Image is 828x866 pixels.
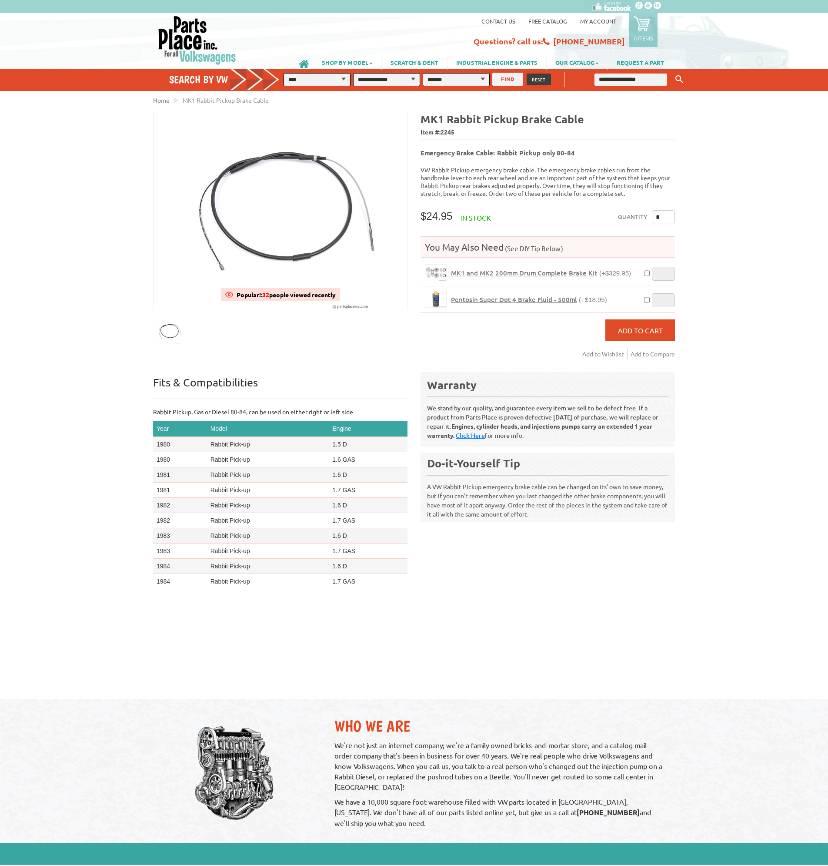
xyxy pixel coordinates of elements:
[451,295,577,304] span: Pentosin Super Dot 4 Brake Fluid - 500ml
[207,483,329,498] td: Rabbit Pick-up
[329,467,407,483] td: 1.6 D
[421,210,452,222] span: $24.95
[153,544,207,559] td: 1983
[329,513,407,528] td: 1.7 GAS
[153,437,207,452] td: 1980
[329,498,407,513] td: 1.6 D
[577,808,640,817] strong: [PHONE_NUMBER]
[481,17,515,25] a: Contact us
[582,349,628,359] a: Add to Wishlist
[153,574,207,589] td: 1984
[329,437,407,452] td: 1.5 D
[207,437,329,452] td: Rabbit Pick-up
[329,528,407,544] td: 1.6 D
[207,467,329,483] td: Rabbit Pick-up
[579,296,607,303] span: (+$18.95)
[461,213,491,222] span: In stock
[456,431,485,440] a: Click Here
[421,148,575,157] b: Emergency Brake Cable: Rabbit Pickup only 80-84
[451,269,597,277] span: MK1 and MK2 200mm Drum Complete Brake Kit
[532,76,546,83] span: RESET
[421,166,675,197] p: VW Rabbit Pickup emergency brake cable. The emergency brake cables run from the handbrake lever t...
[334,740,666,792] p: We're not just an internet company; we're a family owned bricks-and-mortar store, and a catalog m...
[427,456,520,470] b: Do-it-Yourself Tip
[153,96,170,104] a: Home
[608,55,673,70] a: REQUEST A PART
[421,112,584,126] b: MK1 Rabbit Pickup Brake Cable
[605,319,675,341] button: Add to Cart
[547,55,608,70] a: OUR CATALOG
[634,34,653,42] p: 0 items
[618,210,648,224] label: Quantity
[425,265,446,281] img: MK1 and MK2 200mm Drum Complete Brake Kit
[329,421,407,437] th: Engine
[329,452,407,467] td: 1.6 GAS
[427,396,668,440] p: We stand by our quality, and guarantee every item we sell to be defect free. If a product from Pa...
[153,513,207,528] td: 1982
[425,264,447,281] a: MK1 and MK2 200mm Drum Complete Brake Kit
[427,475,668,519] p: A VW Rabbit Pickup emergency brake cable can be changed on its' own to save money, but if you can...
[334,717,666,735] h2: Who We Are
[329,483,407,498] td: 1.7 GAS
[183,96,269,104] span: MK1 Rabbit Pickup Brake Cable
[504,244,563,252] span: (See DIY Tip Below)
[207,452,329,467] td: Rabbit Pick-up
[153,315,186,348] img: MK1 Rabbit Pickup Brake Cable
[492,73,523,86] button: FIND
[425,291,446,307] img: Pentosin Super Dot 4 Brake Fluid - 500ml
[329,559,407,574] td: 1.6 D
[207,559,329,574] td: Rabbit Pick-up
[421,241,675,253] h4: You May Also Need
[629,13,658,47] a: 0 items
[329,544,407,559] td: 1.7 GAS
[207,574,329,589] td: Rabbit Pick-up
[153,376,407,399] p: Fits & Compatibilities
[153,452,207,467] td: 1980
[421,126,675,139] span: Item #:
[427,378,668,392] div: Warranty
[153,528,207,544] td: 1983
[599,269,631,277] span: (+$329.95)
[382,55,447,70] a: SCRATCH & DENT
[447,55,546,70] a: INDUSTRIAL ENGINE & PARTS
[334,796,666,828] p: We have a 10,000 square foot warehouse filled with VW parts located in [GEOGRAPHIC_DATA], [US_STA...
[527,74,551,85] button: RESET
[451,295,607,304] a: Pentosin Super Dot 4 Brake Fluid - 500ml(+$18.95)
[154,112,407,310] img: MK1 Rabbit Pickup Brake Cable
[207,528,329,544] td: Rabbit Pick-up
[153,467,207,483] td: 1981
[207,421,329,437] th: Model
[207,544,329,559] td: Rabbit Pick-up
[207,498,329,513] td: Rabbit Pick-up
[427,422,652,439] b: Engines, cylinder heads, and injections pumps carry an extended 1 year warranty.
[207,513,329,528] td: Rabbit Pick-up
[153,421,207,437] th: Year
[618,326,663,335] span: Add to Cart
[425,291,447,308] a: Pentosin Super Dot 4 Brake Fluid - 500ml
[329,574,407,589] td: 1.7 GAS
[451,269,631,277] a: MK1 and MK2 200mm Drum Complete Brake Kit(+$329.95)
[580,17,616,25] a: My Account
[153,498,207,513] td: 1982
[313,55,381,70] a: SHOP BY MODEL
[157,15,237,65] img: Parts Place Inc!
[441,128,454,136] span: 2245
[153,559,207,574] td: 1984
[673,72,686,87] button: Keyword Search
[169,73,288,86] h4: Search by VW
[153,483,207,498] td: 1981
[631,349,675,359] a: Add to Compare
[153,407,407,416] p: Rabbit Pickup, Gas or Diesel 80-84, can be used on either right or left side
[528,17,567,25] a: Free Catalog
